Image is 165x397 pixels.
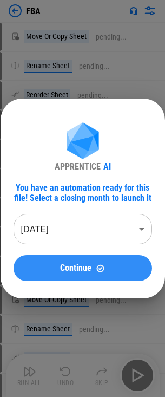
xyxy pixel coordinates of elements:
[103,161,111,172] div: AI
[14,214,152,244] div: [DATE]
[96,264,105,273] img: Continue
[14,183,152,203] div: You have an automation ready for this file! Select a closing month to launch it
[55,161,101,172] div: APPRENTICE
[14,255,152,281] button: ContinueContinue
[60,264,91,272] span: Continue
[61,122,104,162] img: Apprentice AI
